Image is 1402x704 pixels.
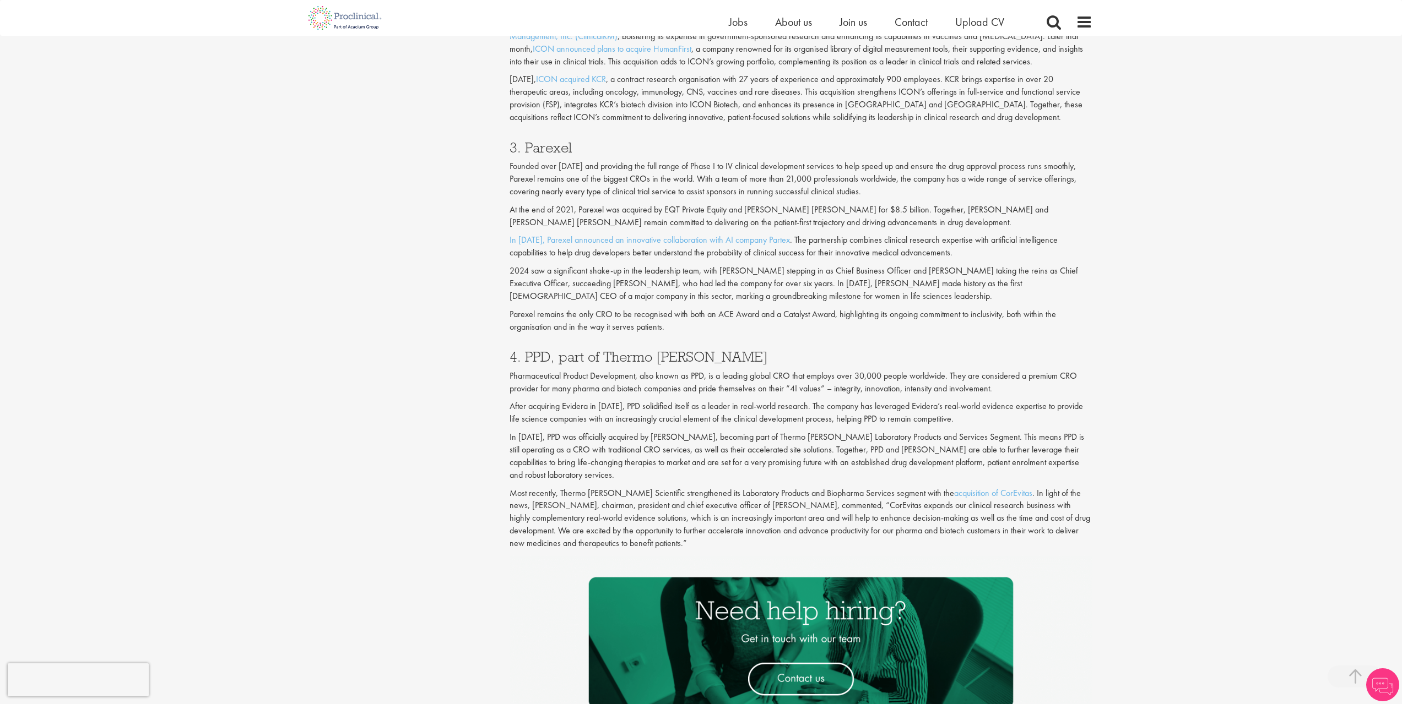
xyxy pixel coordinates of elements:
a: acquisition of CorEvitas [954,487,1032,499]
p: In [DATE], PPD was officially acquired by [PERSON_NAME], becoming part of Thermo [PERSON_NAME] La... [510,431,1092,481]
p: At the end of 2021, Parexel was acquired by EQT Private Equity and [PERSON_NAME] [PERSON_NAME] fo... [510,204,1092,229]
iframe: reCAPTCHA [8,663,149,696]
p: Most recently, Thermo [PERSON_NAME] Scientific strengthened its Laboratory Products and Biopharma... [510,487,1092,550]
p: In [DATE], ICON embarked on a series of strategic acquisitions to expand its capabilities and mar... [510,18,1092,68]
h3: 3. Parexel [510,140,1092,155]
p: [DATE], , a contract research organisation with 27 years of experience and approximately 900 empl... [510,73,1092,123]
a: ICON acquired KCR [536,73,606,85]
a: Jobs [729,15,748,29]
p: 2024 saw a significant shake-up in the leadership team, with [PERSON_NAME] stepping in as Chief B... [510,265,1092,303]
img: Chatbot [1366,668,1399,701]
p: After acquiring Evidera in [DATE], PPD solidified itself as a leader in real-world research. The ... [510,400,1092,425]
a: Contact [895,15,928,29]
a: About us [775,15,812,29]
a: ICON announced plans to acquire HumanFirst [533,43,691,54]
h3: 4. PPD, part of Thermo [PERSON_NAME] [510,350,1092,364]
a: Upload CV [955,15,1004,29]
a: ICON acquired Clinical Research Management, Inc. (ClinicalRM) [510,18,1044,42]
p: Pharmaceutical Product Development, also known as PPD, is a leading global CRO that employs over ... [510,370,1092,395]
p: . The partnership combines clinical research expertise with artificial intelligence capabilities ... [510,234,1092,259]
p: Parexel remains the only CRO to be recognised with both an ACE Award and a Catalyst Award, highli... [510,308,1092,334]
a: In [DATE], Parexel announced an innovative collaboration with AI company Partex [510,234,790,245]
p: Founded over [DATE] and providing the full range of Phase I to IV clinical development services t... [510,160,1092,198]
a: Join us [840,15,867,29]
